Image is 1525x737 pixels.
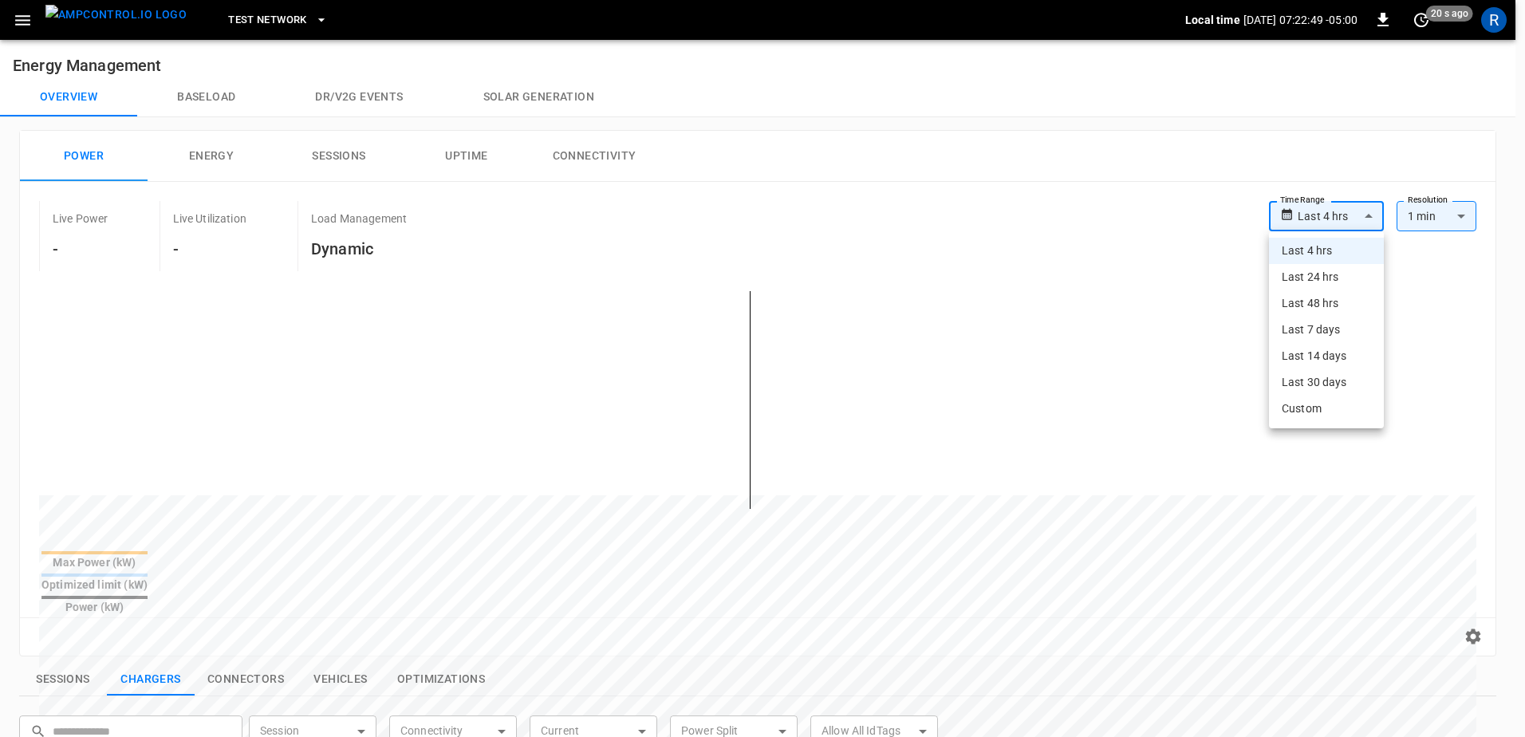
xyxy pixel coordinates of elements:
[1269,343,1384,369] li: Last 14 days
[1269,264,1384,290] li: Last 24 hrs
[1269,290,1384,317] li: Last 48 hrs
[1269,317,1384,343] li: Last 7 days
[1269,238,1384,264] li: Last 4 hrs
[1269,396,1384,422] li: Custom
[1269,369,1384,396] li: Last 30 days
